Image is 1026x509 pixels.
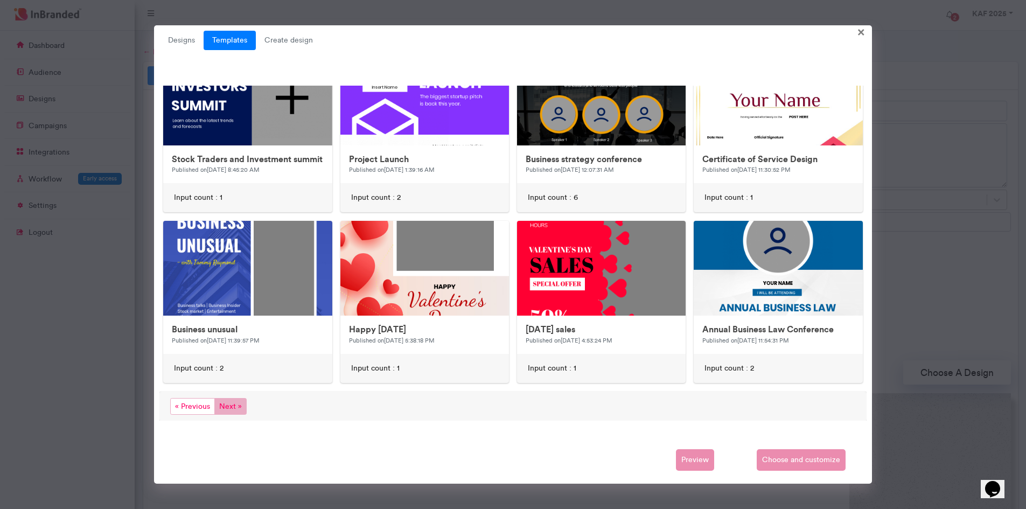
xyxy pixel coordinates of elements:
[349,154,500,164] h6: Project Launch
[702,166,791,173] small: Published on [DATE] 11:30:52 PM
[526,166,614,173] small: Published on [DATE] 12:07:31 AM
[172,166,260,173] small: Published on [DATE] 8:45:20 AM
[702,324,854,334] h6: Annual Business Law Conference
[214,398,247,415] span: Next »
[857,23,865,40] span: ×
[704,363,754,374] span: Input count : 2
[702,337,789,344] small: Published on [DATE] 11:54:31 PM
[172,337,260,344] small: Published on [DATE] 11:39:57 PM
[349,166,435,173] small: Published on [DATE] 1:39:16 AM
[174,192,222,203] span: Input count : 1
[256,31,322,50] span: Create design
[526,154,677,164] h6: Business strategy conference
[702,154,854,164] h6: Certificate of Service Design
[349,337,435,344] small: Published on [DATE] 5:38:18 PM
[172,324,323,334] h6: Business unusual
[174,363,224,374] span: Input count : 2
[528,192,578,203] span: Input count : 6
[172,154,323,164] h6: Stock Traders and Investment summit
[526,337,612,344] small: Published on [DATE] 4:53:24 PM
[528,363,576,374] span: Input count : 1
[159,31,204,50] a: Designs
[349,324,500,334] h6: Happy [DATE]
[526,324,677,334] h6: [DATE] sales
[981,466,1015,498] iframe: chat widget
[351,192,401,203] span: Input count : 2
[351,363,400,374] span: Input count : 1
[204,31,256,50] a: Templates
[704,192,753,203] span: Input count : 1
